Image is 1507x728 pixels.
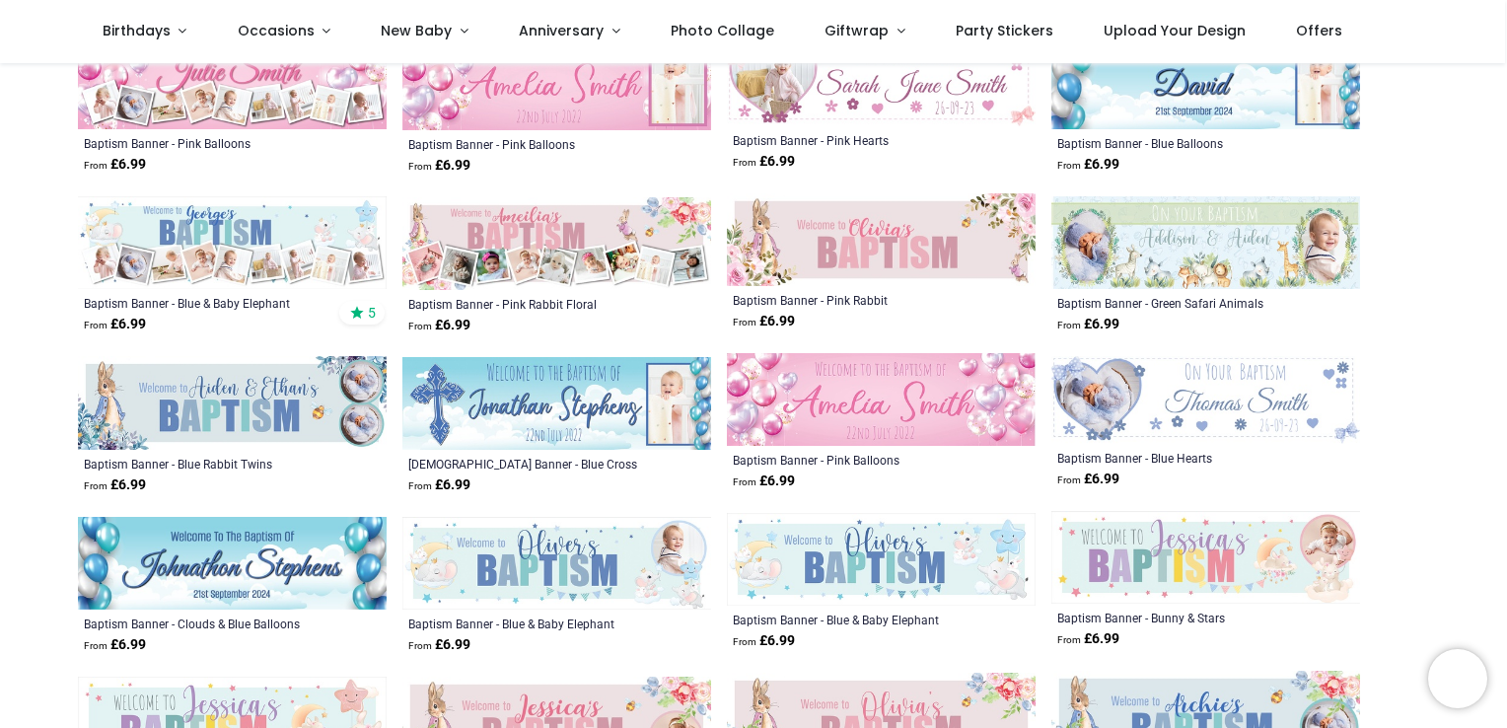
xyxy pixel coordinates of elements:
a: Baptism Banner - Pink Balloons [408,136,646,152]
strong: £ 6.99 [1057,155,1119,175]
img: Personalised Baptism Banner - Green Safari Animals Twins - Custom Name & 2 Photo Upload [1051,196,1360,289]
a: Baptism Banner - Pink Balloons [733,452,970,468]
strong: £ 6.99 [1057,629,1119,649]
strong: £ 6.99 [84,475,146,495]
span: From [1057,634,1081,645]
span: From [84,640,108,651]
img: Personalised Baptism Banner - Pink Balloons - Custom Name & Date [727,353,1036,446]
span: From [408,161,432,172]
a: Baptism Banner - Blue & Baby Elephant [408,616,646,631]
span: Birthdays [103,21,171,40]
a: Baptism Banner - Pink Balloons [84,135,322,151]
span: From [1057,320,1081,330]
a: Baptism Banner - Blue Hearts [1057,450,1295,466]
a: [DEMOGRAPHIC_DATA] Banner - Blue Cross [408,456,646,472]
a: Baptism Banner - Blue Balloons [1057,135,1295,151]
strong: £ 6.99 [733,472,795,491]
img: Personalised Baptism Banner - Blue Rabbit Twins - Custom Name & 2 Photo Upload [78,356,387,449]
iframe: Brevo live chat [1428,649,1487,708]
a: Baptism Banner - Bunny & Stars [1057,610,1295,625]
img: Personalised Baptism Banner - Blue Cross - Custom Name, Date & 1 Photo Upload [402,357,711,450]
span: From [84,480,108,491]
span: From [1057,474,1081,485]
strong: £ 6.99 [84,635,146,655]
a: Baptism Banner - Blue Rabbit Twins [84,456,322,472]
a: Baptism Banner - Blue & Baby Elephant [733,612,970,627]
img: Personalised Baptism Banner - Clouds & Blue Balloons - Custom Name & Date [78,517,387,610]
strong: £ 6.99 [408,316,470,335]
span: 5 [368,304,376,322]
a: Baptism Banner - Pink Rabbit [733,292,970,308]
span: Offers [1296,21,1342,40]
span: From [1057,160,1081,171]
img: Personalised Baptism Banner - Pink Balloons - Custom Name, Date & 1 Photo Upload [402,37,711,130]
img: Personalised Baptism Banner - Blue & Baby Elephant - Custom Name & 1 Photo Upload [402,517,711,610]
span: Photo Collage [671,21,774,40]
strong: £ 6.99 [408,475,470,495]
a: Baptism Banner - Clouds & Blue Balloons [84,616,322,631]
span: From [733,476,756,487]
span: Party Stickers [956,21,1053,40]
span: From [84,160,108,171]
img: Personalised Baptism Banner - Blue & Baby Elephant - Custom Name & 9 Photo Upload [78,196,387,289]
a: Baptism Banner - Pink Rabbit Floral Welcome [408,296,646,312]
img: Personalised Baptism Banner - Pink Balloons - Custom Name & 9 Photo Upload [78,36,387,129]
a: Baptism Banner - Pink Hearts [733,132,970,148]
span: Anniversary [519,21,604,40]
span: Giftwrap [825,21,889,40]
strong: £ 6.99 [1057,470,1119,489]
span: From [408,640,432,651]
strong: £ 6.99 [1057,315,1119,334]
strong: £ 6.99 [733,152,795,172]
strong: £ 6.99 [733,631,795,651]
span: Occasions [238,21,315,40]
img: Personalised Baptism Banner - Blue Balloons - Custom Name, Date & 1 Photo Upload [1051,36,1360,129]
strong: £ 6.99 [84,315,146,334]
img: Personalised Baptism Banner - Blue Hearts - Custom Name, Date & 1 Photo Upload [1051,356,1360,444]
span: From [733,636,756,647]
span: New Baby [381,21,452,40]
img: Personalised Baptism Banner - Bunny & Stars - Custom Name & 1 Photo Upload [1051,511,1360,604]
span: Upload Your Design [1104,21,1246,40]
span: From [408,321,432,331]
a: Baptism Banner - Blue & Baby Elephant [84,295,322,311]
strong: £ 6.99 [84,155,146,175]
strong: £ 6.99 [733,312,795,331]
span: From [733,317,756,328]
img: Personalised Baptism Banner - Pink Hearts - Custom Name, Date & 1 Photo Upload [727,36,1036,125]
span: From [408,480,432,491]
img: Personalised Baptism Banner - Pink Rabbit Floral Welcome - Custom Name & 9 Photo [402,197,711,290]
img: Personalised Baptism Banner - Blue & Baby Elephant - Custom Name [727,513,1036,606]
img: Personalised Baptism Banner - Pink Rabbit - Custom Name [727,193,1036,286]
strong: £ 6.99 [408,156,470,176]
a: Baptism Banner - Green Safari Animals Twins [1057,295,1295,311]
span: From [84,320,108,330]
strong: £ 6.99 [408,635,470,655]
span: From [733,157,756,168]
